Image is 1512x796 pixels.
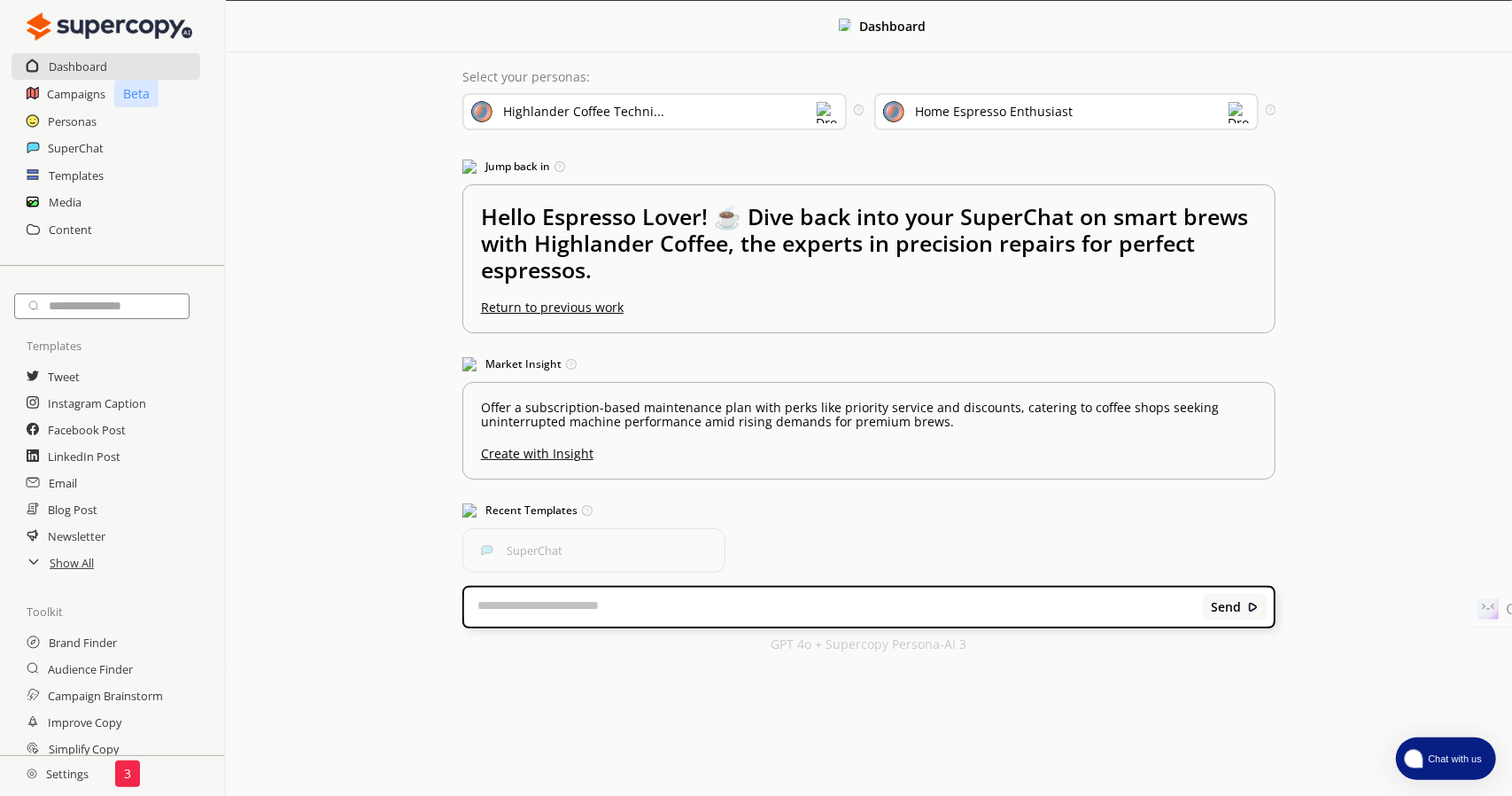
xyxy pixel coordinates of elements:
img: Dropdown Icon [817,102,838,123]
img: Tooltip Icon [1266,105,1276,114]
a: Instagram Caption [48,390,146,417]
a: Personas [48,108,97,135]
p: Select your personas: [462,70,1276,84]
button: atlas-launcher [1396,737,1496,780]
a: Simplify Copy [49,736,119,762]
img: Tooltip Icon [554,161,565,172]
a: Dashboard [49,53,107,80]
a: Templates [49,162,104,189]
img: Close [27,769,37,779]
b: Send [1211,600,1241,614]
img: Close [27,9,192,44]
u: Return to previous work [481,299,624,316]
div: Highlander Coffee Techni... [503,105,664,119]
img: Popular Templates [462,503,477,518]
div: Home Espresso Enthusiast [915,105,1073,119]
u: Create with Insight [481,438,1257,461]
h3: Recent Templates [462,497,1276,524]
p: GPT 4o + Supercopy Persona-AI 3 [772,637,967,652]
p: 3 [124,767,131,781]
a: Facebook Post [48,417,126,443]
a: Blog Post [48,496,97,523]
a: Tweet [48,363,80,390]
button: SuperChatSuperChat [462,528,726,573]
a: Brand Finder [49,629,117,656]
img: SuperChat [481,544,493,557]
h2: Hello Espresso Lover! ☕ Dive back into your SuperChat on smart brews with Highlander Coffee, the ... [481,203,1257,300]
img: Brand Icon [471,101,492,122]
h3: Jump back in [462,153,1276,180]
a: Newsletter [48,523,105,550]
p: Beta [114,80,159,107]
b: Dashboard [860,18,927,35]
a: LinkedIn Post [48,443,120,470]
img: Market Insight [462,357,477,371]
img: Dropdown Icon [1229,102,1250,123]
img: Tooltip Icon [566,359,577,370]
h3: Market Insight [462,351,1276,378]
a: Show All [50,550,94,576]
img: Close [1247,601,1260,613]
a: Email [49,470,77,496]
img: Close [839,19,851,31]
a: Media [49,189,81,215]
img: Jump Back In [462,160,477,174]
a: Improve Copy [48,709,121,736]
img: Tooltip Icon [854,105,864,114]
a: Content [49,216,92,243]
a: Audience Finder [48,656,133,683]
a: SuperChat [48,135,104,161]
p: Offer a subscription-based maintenance plan with perks like priority service and discounts, cater... [481,401,1257,429]
img: Tooltip Icon [582,505,593,516]
a: Campaigns [47,81,105,107]
span: Chat with us [1421,752,1485,766]
a: Campaign Brainstorm [48,683,163,709]
img: Audience Icon [883,101,904,122]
